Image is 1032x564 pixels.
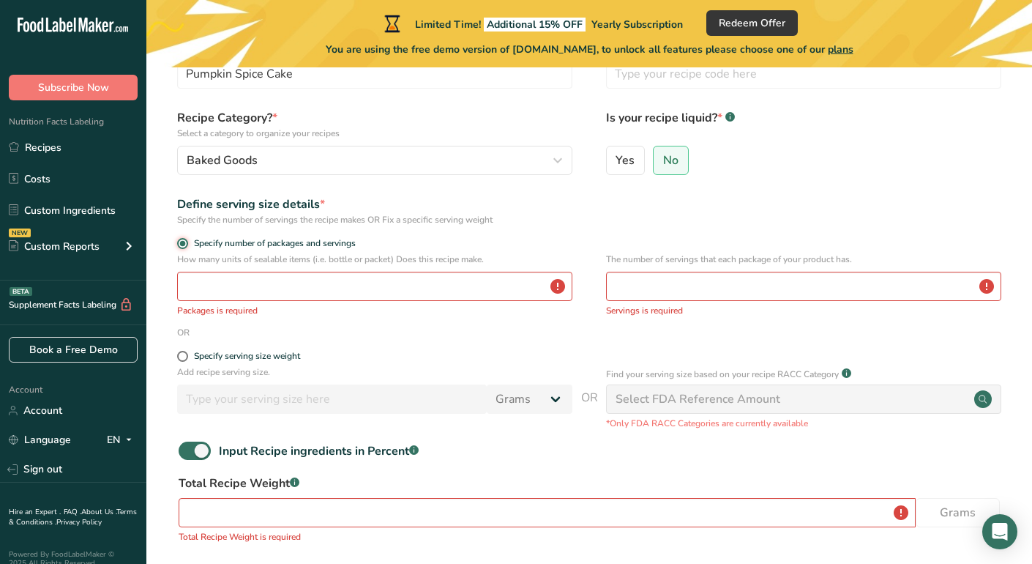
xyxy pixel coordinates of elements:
[177,146,572,175] button: Baked Goods
[9,507,137,527] a: Terms & Conditions .
[940,504,976,522] span: Grams
[381,15,683,32] div: Limited Time!
[616,153,635,168] span: Yes
[177,304,572,317] p: Packages is required
[591,18,683,31] span: Yearly Subscription
[194,351,300,362] div: Specify serving size weight
[177,213,572,226] div: Specify the number of servings the recipe makes OR Fix a specific serving weight
[177,196,572,213] div: Define serving size details
[606,304,1001,317] p: Servings is required
[916,498,1000,527] button: Grams
[982,514,1017,549] div: Open Intercom Messenger
[9,229,31,237] div: NEW
[581,389,598,430] span: OR
[56,517,102,527] a: Privacy Policy
[606,417,1001,430] p: *Only FDA RACC Categories are currently available
[177,366,572,379] p: Add recipe serving size.
[663,153,678,168] span: No
[484,18,586,31] span: Additional 15% OFF
[706,10,798,36] button: Redeem Offer
[9,239,100,254] div: Custom Reports
[107,431,138,449] div: EN
[828,42,853,56] span: plans
[64,507,81,517] a: FAQ .
[177,326,190,339] div: OR
[606,59,1001,89] input: Type your recipe code here
[10,287,32,296] div: BETA
[326,42,853,57] span: You are using the free demo version of [DOMAIN_NAME], to unlock all features please choose one of...
[177,253,572,266] p: How many units of sealable items (i.e. bottle or packet) Does this recipe make.
[9,337,138,363] a: Book a Free Demo
[179,530,1000,543] p: Total Recipe Weight is required
[187,152,258,169] span: Baked Goods
[177,385,487,414] input: Type your serving size here
[9,75,138,100] button: Subscribe Now
[177,59,572,89] input: Type your recipe name here
[606,109,1001,140] label: Is your recipe liquid?
[38,80,109,95] span: Subscribe Now
[177,127,572,140] p: Select a category to organize your recipes
[606,253,1001,266] p: The number of servings that each package of your product has.
[9,427,71,453] a: Language
[616,390,780,408] div: Select FDA Reference Amount
[179,475,1000,492] label: Total Recipe Weight
[9,507,61,517] a: Hire an Expert .
[606,368,839,381] p: Find your serving size based on your recipe RACC Category
[177,109,572,140] label: Recipe Category?
[81,507,116,517] a: About Us .
[719,15,785,31] span: Redeem Offer
[188,238,356,249] span: Specify number of packages and servings
[219,442,419,460] div: Input Recipe ingredients in Percent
